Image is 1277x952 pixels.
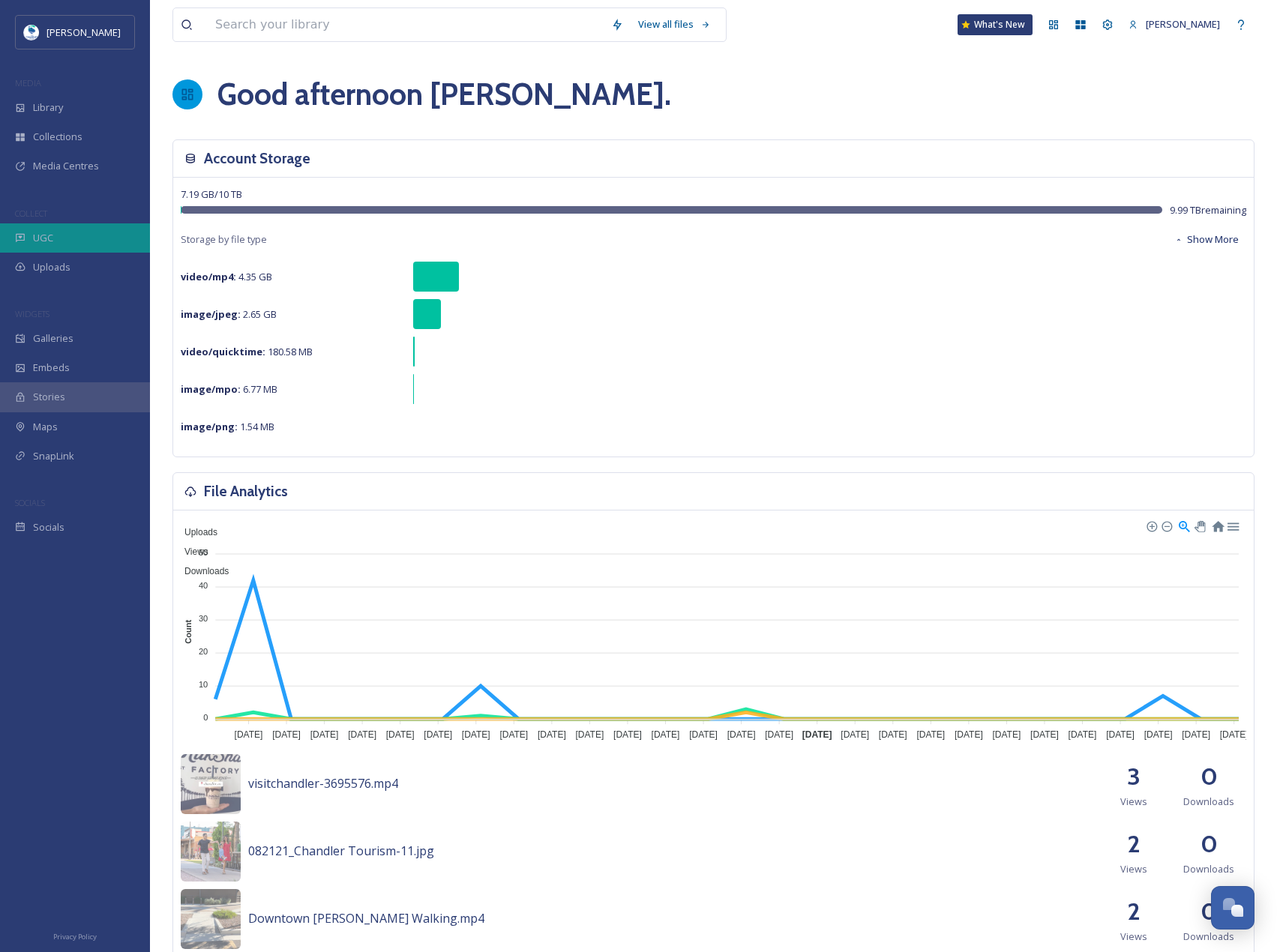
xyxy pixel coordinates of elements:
[499,729,528,740] tspan: [DATE]
[1127,894,1141,930] h2: 2
[1183,930,1234,944] span: Downloads
[386,729,415,740] tspan: [DATE]
[181,754,241,814] img: e986ac1f-9e5a-41b5-8c11-ba341ca109f0.jpg
[248,910,484,927] span: Downtown [PERSON_NAME] Walking.mp4
[217,72,671,117] h1: Good afternoon [PERSON_NAME] .
[181,270,236,283] strong: video/mp4 :
[1183,862,1234,876] span: Downloads
[576,729,604,740] tspan: [DATE]
[1120,795,1147,809] span: Views
[689,729,718,740] tspan: [DATE]
[181,420,238,433] strong: image/png :
[15,77,41,88] span: MEDIA
[199,614,208,623] tspan: 30
[1201,826,1218,862] h2: 0
[53,932,97,942] span: Privacy Policy
[1146,17,1220,31] span: [PERSON_NAME]
[181,345,313,358] span: 180.58 MB
[46,25,121,39] span: [PERSON_NAME]
[1121,10,1228,39] a: [PERSON_NAME]
[181,307,277,321] span: 2.65 GB
[33,159,99,173] span: Media Centres
[203,713,208,722] tspan: 0
[1106,729,1135,740] tspan: [DATE]
[15,208,47,219] span: COLLECT
[53,927,97,945] a: Privacy Policy
[33,361,70,375] span: Embeds
[181,270,272,283] span: 4.35 GB
[33,420,58,434] span: Maps
[181,187,242,201] span: 7.19 GB / 10 TB
[1220,729,1249,740] tspan: [DATE]
[1120,862,1147,876] span: Views
[33,231,53,245] span: UGC
[613,729,642,740] tspan: [DATE]
[181,382,277,396] span: 6.77 MB
[15,497,45,508] span: SOCIALS
[1170,203,1246,217] span: 9.99 TB remaining
[181,889,241,949] img: c269b75f-5487-40ec-9a70-e4075ed5d6be.jpg
[208,8,604,41] input: Search your library
[33,331,73,346] span: Galleries
[958,14,1033,35] a: What's New
[33,130,82,144] span: Collections
[1144,729,1173,740] tspan: [DATE]
[33,100,63,115] span: Library
[1211,886,1255,930] button: Open Chat
[1146,520,1156,531] div: Zoom In
[199,547,208,556] tspan: 50
[173,527,217,537] span: Uploads
[1161,520,1171,531] div: Zoom Out
[235,729,263,740] tspan: [DATE]
[204,148,310,169] h3: Account Storage
[652,729,680,740] tspan: [DATE]
[916,729,945,740] tspan: [DATE]
[15,308,49,319] span: WIDGETS
[248,775,398,792] span: visitchandler-3695576.mp4
[631,10,718,39] a: View all files
[802,729,832,740] tspan: [DATE]
[181,345,265,358] strong: video/quicktime :
[1211,519,1224,531] div: Reset Zoom
[841,729,869,740] tspan: [DATE]
[173,566,229,576] span: Downloads
[1201,894,1218,930] h2: 0
[1167,225,1246,254] button: Show More
[33,260,70,274] span: Uploads
[1226,519,1239,531] div: Menu
[879,729,907,740] tspan: [DATE]
[310,729,339,740] tspan: [DATE]
[181,420,274,433] span: 1.54 MB
[955,729,983,740] tspan: [DATE]
[199,581,208,590] tspan: 40
[181,307,241,321] strong: image/jpeg :
[462,729,490,740] tspan: [DATE]
[33,520,64,534] span: Socials
[272,729,301,740] tspan: [DATE]
[538,729,566,740] tspan: [DATE]
[181,382,241,396] strong: image/mpo :
[1127,759,1141,795] h2: 3
[181,232,267,247] span: Storage by file type
[993,729,1021,740] tspan: [DATE]
[1201,759,1218,795] h2: 0
[204,480,288,502] h3: File Analytics
[348,729,376,740] tspan: [DATE]
[24,25,39,40] img: download.jpeg
[199,680,208,689] tspan: 10
[424,729,452,740] tspan: [DATE]
[199,647,208,656] tspan: 20
[1030,729,1059,740] tspan: [DATE]
[727,729,756,740] tspan: [DATE]
[1120,930,1147,944] span: Views
[248,843,434,859] span: 082121_Chandler Tourism-11.jpg
[1195,521,1204,530] div: Panning
[1183,795,1234,809] span: Downloads
[1177,519,1190,531] div: Selection Zoom
[181,822,241,882] img: 7b79efe8-2eb7-4d2e-8044-682d31d77763.jpg
[33,390,65,404] span: Stories
[173,546,208,557] span: Views
[1182,729,1210,740] tspan: [DATE]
